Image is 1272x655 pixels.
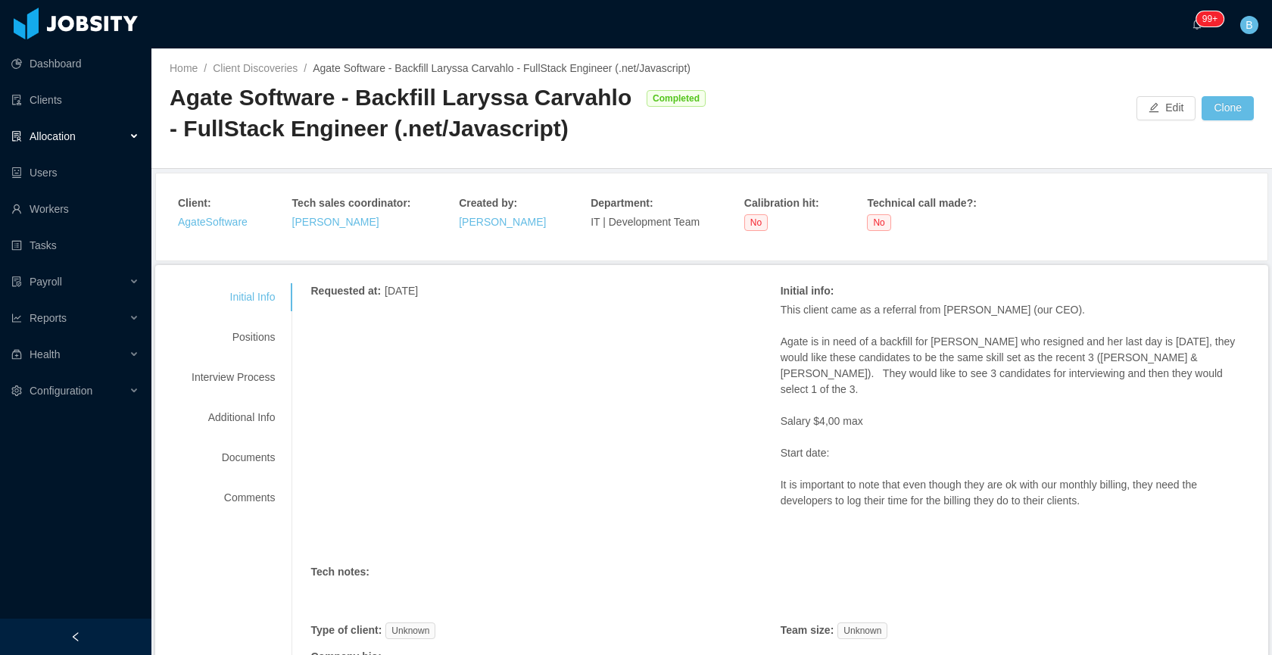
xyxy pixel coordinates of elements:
div: Comments [173,484,293,512]
strong: Team size : [781,624,834,636]
i: icon: bell [1192,19,1202,30]
span: Allocation [30,130,76,142]
strong: Type of client : [310,624,382,636]
div: Documents [173,444,293,472]
div: Initial Info [173,283,293,311]
span: B [1245,16,1252,34]
span: Reports [30,312,67,324]
a: icon: profileTasks [11,230,139,260]
i: icon: line-chart [11,313,22,323]
a: icon: pie-chartDashboard [11,48,139,79]
button: Clone [1202,96,1254,120]
a: Client Discoveries [213,62,298,74]
i: icon: medicine-box [11,349,22,360]
span: Agate Software - Backfill Laryssa Carvahlo - FullStack Engineer (.net/Javascript) [313,62,691,74]
div: Agate Software - Backfill Laryssa Carvahlo - FullStack Engineer (.net/Javascript) [170,83,639,144]
p: Start date: [781,445,1250,461]
a: Home [170,62,198,74]
span: Unknown [837,622,887,639]
strong: Calibration hit : [744,197,819,209]
span: Unknown [385,622,435,639]
button: icon: editEdit [1136,96,1196,120]
p: Agate is in need of a backfill for [PERSON_NAME] who resigned and her last day is [DATE], they wo... [781,334,1250,429]
strong: Initial info : [781,285,834,297]
span: IT | Development Team [591,216,700,228]
strong: Created by : [459,197,517,209]
a: AgateSoftware [178,216,248,228]
strong: Requested at : [310,285,381,297]
span: Payroll [30,276,62,288]
span: Configuration [30,385,92,397]
span: / [204,62,207,74]
span: Health [30,348,60,360]
div: Interview Process [173,363,293,391]
a: icon: auditClients [11,85,139,115]
a: icon: robotUsers [11,158,139,188]
strong: Tech sales coordinator : [292,197,411,209]
span: [DATE] [385,285,418,297]
sup: 245 [1196,11,1224,27]
i: icon: solution [11,131,22,142]
span: No [867,214,890,231]
a: icon: userWorkers [11,194,139,224]
a: [PERSON_NAME] [459,216,546,228]
strong: Client : [178,197,211,209]
div: Positions [173,323,293,351]
p: This client came as a referral from [PERSON_NAME] (our CEO). [781,302,1250,318]
div: Additional Info [173,404,293,432]
span: / [304,62,307,74]
strong: Tech notes : [310,566,369,578]
a: [PERSON_NAME] [292,216,379,228]
i: icon: setting [11,385,22,396]
strong: Department : [591,197,653,209]
p: It is important to note that even though they are ok with our monthly billing, they need the deve... [781,477,1250,509]
span: No [744,214,768,231]
i: icon: file-protect [11,276,22,287]
span: Completed [647,90,706,107]
strong: Technical call made? : [867,197,976,209]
